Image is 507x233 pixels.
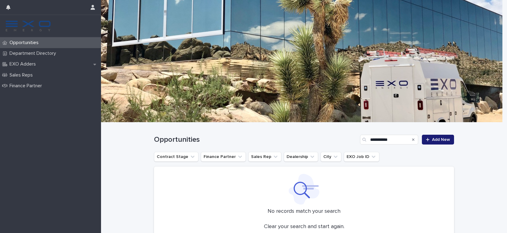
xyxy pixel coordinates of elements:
button: Sales Rep [248,152,281,162]
button: Dealership [284,152,318,162]
img: FKS5r6ZBThi8E5hshIGi [5,20,51,32]
p: Clear your search and start again. [264,224,344,230]
button: Contract Stage [154,152,198,162]
button: City [321,152,341,162]
a: Add New [422,135,454,145]
span: Add New [432,137,450,142]
input: Search [360,135,418,145]
p: Sales Reps [7,72,38,78]
p: No records match your search [161,208,447,215]
p: Finance Partner [7,83,47,89]
button: EXO Job ID [344,152,379,162]
button: Finance Partner [201,152,246,162]
p: EXO Adders [7,61,41,67]
h1: Opportunities [154,135,358,144]
p: Department Directory [7,51,61,56]
p: Opportunities [7,40,43,46]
